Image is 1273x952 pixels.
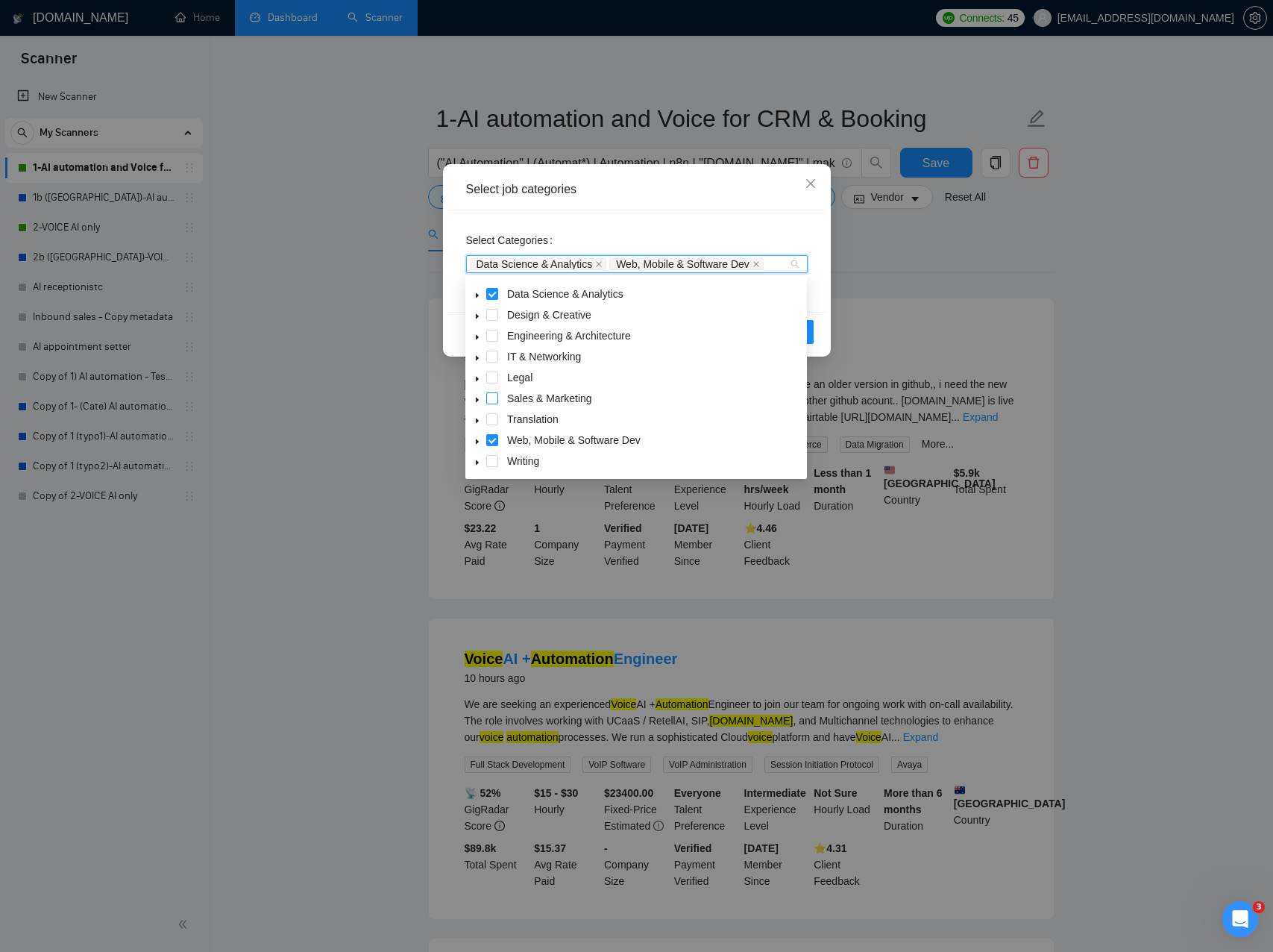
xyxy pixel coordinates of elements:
[507,455,539,467] span: Writing
[507,309,591,321] span: Design & Creative
[470,258,607,270] span: Data Science & Analytics
[474,396,481,404] span: caret-down
[752,260,760,268] span: close
[504,348,804,366] span: IT & Networking
[474,313,481,320] span: caret-down
[474,354,481,362] span: caret-down
[466,228,559,252] label: Select Categories
[504,285,804,303] span: Data Science & Analytics
[507,413,559,425] span: Translation
[474,459,481,466] span: caret-down
[466,181,808,198] div: Select job categories
[507,351,581,363] span: IT & Networking
[595,260,603,268] span: close
[504,452,804,470] span: Writing
[767,258,770,270] input: Select Categories
[504,369,804,386] span: Legal
[616,259,749,269] span: Web, Mobile & Software Dev
[504,410,804,428] span: Translation
[477,259,593,269] span: Data Science & Analytics
[504,389,804,407] span: Sales & Marketing
[805,178,817,190] span: close
[1253,901,1265,913] span: 3
[507,288,623,300] span: Data Science & Analytics
[504,431,804,449] span: Web, Mobile & Software Dev
[474,417,481,425] span: caret-down
[507,392,592,404] span: Sales & Marketing
[507,372,532,383] span: Legal
[507,434,641,446] span: Web, Mobile & Software Dev
[474,438,481,445] span: caret-down
[474,375,481,383] span: caret-down
[507,330,631,342] span: Engineering & Architecture
[504,306,804,324] span: Design & Creative
[609,258,764,270] span: Web, Mobile & Software Dev
[1222,901,1258,937] iframe: Intercom live chat
[474,292,481,299] span: caret-down
[790,164,831,204] button: Close
[474,333,481,341] span: caret-down
[504,327,804,345] span: Engineering & Architecture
